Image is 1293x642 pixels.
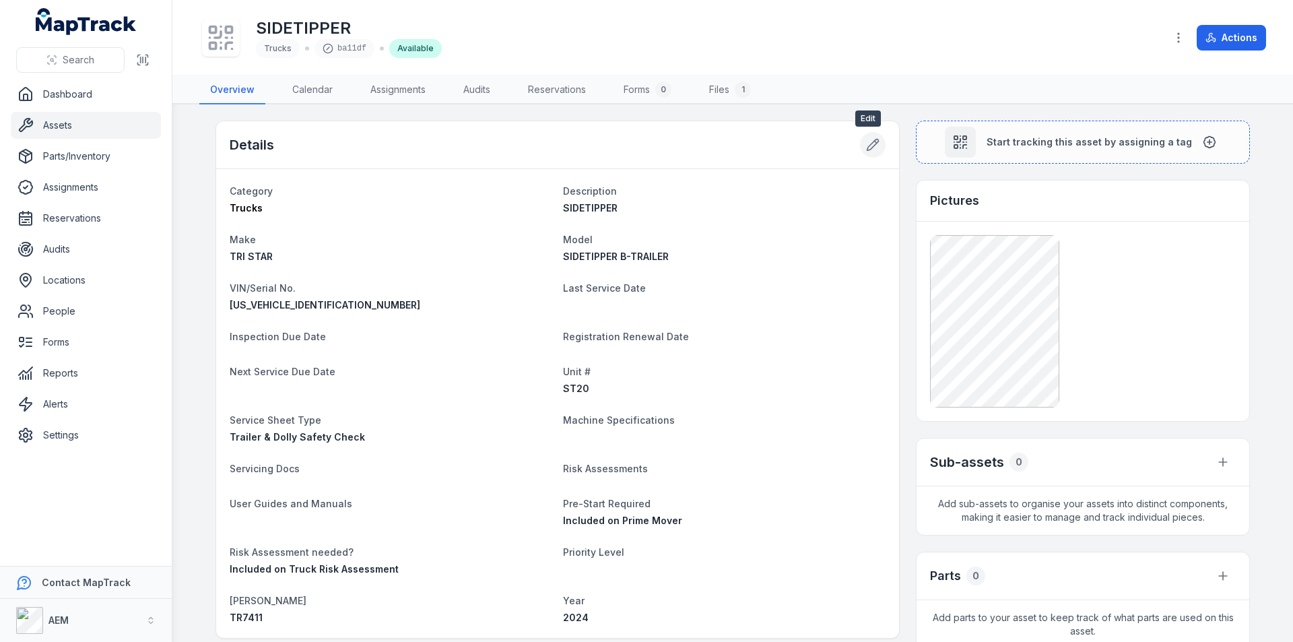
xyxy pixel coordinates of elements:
a: Parts/Inventory [11,143,161,170]
a: Alerts [11,391,161,418]
a: Overview [199,76,265,104]
span: ST20 [563,383,589,394]
button: Search [16,47,125,73]
span: Trailer & Dolly Safety Check [230,431,365,443]
span: Included on Prime Mover [563,515,682,526]
div: ba11df [314,39,374,58]
span: Category [230,185,273,197]
a: Audits [453,76,501,104]
h2: Sub-assets [930,453,1004,472]
span: Unit # [563,366,591,377]
div: 0 [655,82,671,98]
a: Reservations [11,205,161,232]
span: Pre-Start Required [563,498,651,509]
button: Actions [1197,25,1266,51]
a: Files1 [698,76,762,104]
span: Description [563,185,617,197]
a: Locations [11,267,161,294]
span: Next Service Due Date [230,366,335,377]
a: Settings [11,422,161,449]
span: Edit [855,110,881,127]
h3: Parts [930,567,961,585]
span: 2024 [563,612,589,623]
div: 1 [735,82,751,98]
span: Included on Truck Risk Assessment [230,563,399,575]
span: Registration Renewal Date [563,331,689,342]
div: Available [389,39,442,58]
span: Add sub-assets to organise your assets into distinct components, making it easier to manage and t... [917,486,1249,535]
span: [PERSON_NAME] [230,595,306,606]
a: MapTrack [36,8,137,35]
span: Trucks [264,43,292,53]
a: Reports [11,360,161,387]
span: SIDETIPPER [563,202,618,214]
div: 0 [1009,453,1028,472]
span: Start tracking this asset by assigning a tag [987,135,1192,149]
button: Start tracking this asset by assigning a tag [916,121,1250,164]
span: Inspection Due Date [230,331,326,342]
a: Forms [11,329,161,356]
a: Audits [11,236,161,263]
a: Forms0 [613,76,682,104]
span: Service Sheet Type [230,414,321,426]
span: [US_VEHICLE_IDENTIFICATION_NUMBER] [230,299,420,311]
span: Model [563,234,593,245]
span: Year [563,595,585,606]
strong: AEM [48,614,69,626]
a: Assignments [360,76,436,104]
span: VIN/Serial No. [230,282,296,294]
span: TRI STAR [230,251,273,262]
span: Risk Assessment needed? [230,546,354,558]
a: Assignments [11,174,161,201]
span: SIDETIPPER B-TRAILER [563,251,669,262]
a: People [11,298,161,325]
span: Make [230,234,256,245]
strong: Contact MapTrack [42,577,131,588]
span: User Guides and Manuals [230,498,352,509]
h3: Pictures [930,191,979,210]
a: Assets [11,112,161,139]
span: Risk Assessments [563,463,648,474]
span: Search [63,53,94,67]
a: Dashboard [11,81,161,108]
span: Servicing Docs [230,463,300,474]
a: Calendar [281,76,343,104]
span: TR7411 [230,612,263,623]
a: Reservations [517,76,597,104]
h2: Details [230,135,274,154]
span: Last Service Date [563,282,646,294]
span: Trucks [230,202,263,214]
h1: SIDETIPPER [256,18,442,39]
span: Priority Level [563,546,624,558]
span: Machine Specifications [563,414,675,426]
div: 0 [966,567,985,585]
